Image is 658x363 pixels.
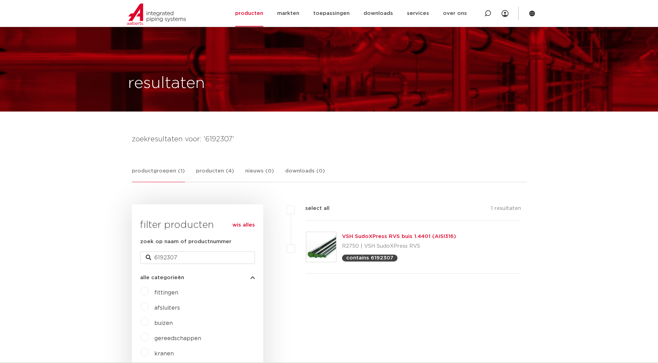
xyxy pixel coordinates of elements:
a: wis alles [232,221,255,229]
p: contains 6192307 [346,255,393,260]
p: 1 resultaten [491,204,521,215]
a: nieuws (0) [245,167,274,182]
label: zoek op naam of productnummer [140,238,231,246]
input: zoeken [140,251,255,264]
h3: filter producten [140,218,255,232]
a: downloads (0) [285,167,325,182]
button: alle categorieën [140,275,255,280]
a: buizen [154,320,173,326]
a: productgroepen (1) [132,167,185,182]
img: Thumbnail for VSH SudoXPress RVS buis 1.4401 (AISI316) [306,232,336,262]
p: R2750 | VSH SudoXPress RVS [342,241,456,252]
h4: zoekresultaten voor: '6192307' [132,134,527,145]
h1: resultaten [128,72,205,95]
a: VSH SudoXPress RVS buis 1.4401 (AISI316) [342,234,456,239]
a: producten (4) [196,167,234,182]
a: fittingen [154,290,178,295]
a: gereedschappen [154,336,201,341]
a: kranen [154,351,174,356]
a: afsluiters [154,305,180,311]
label: select all [295,204,330,213]
span: alle categorieën [140,275,184,280]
